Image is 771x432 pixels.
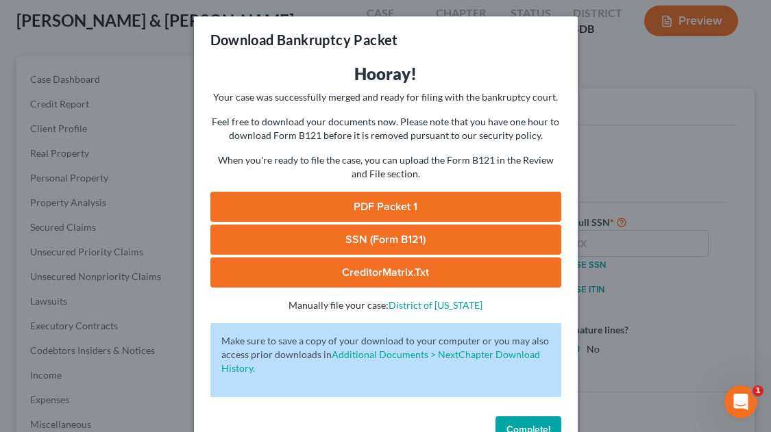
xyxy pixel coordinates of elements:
a: PDF Packet 1 [210,192,561,222]
p: Make sure to save a copy of your download to your computer or you may also access prior downloads in [221,334,550,375]
span: 1 [752,385,763,396]
h3: Download Bankruptcy Packet [210,30,398,49]
iframe: Intercom live chat [724,385,757,418]
p: Manually file your case: [210,298,561,312]
a: SSN (Form B121) [210,225,561,255]
a: District of [US_STATE] [389,299,482,311]
h3: Hooray! [210,63,561,85]
a: CreditorMatrix.txt [210,257,561,288]
p: Your case was successfully merged and ready for filing with the bankruptcy court. [210,90,561,104]
p: Feel free to download your documents now. Please note that you have one hour to download Form B12... [210,115,561,142]
p: When you're ready to file the case, you can upload the Form B121 in the Review and File section. [210,153,561,181]
a: Additional Documents > NextChapter Download History. [221,348,540,374]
